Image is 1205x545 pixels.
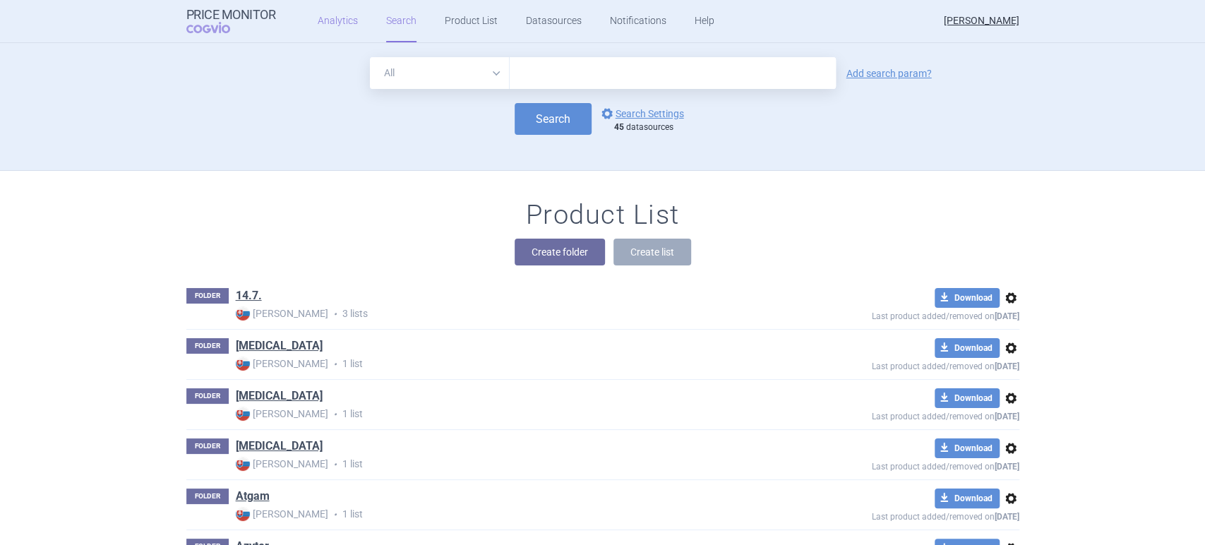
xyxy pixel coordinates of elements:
img: SK [236,457,250,471]
button: Download [935,338,1000,358]
p: 3 lists [236,306,769,321]
strong: [DATE] [995,412,1019,421]
p: 1 list [236,507,769,522]
p: FOLDER [186,388,229,404]
p: Last product added/removed on [769,308,1019,321]
h1: Arcoxia [236,438,323,457]
button: Create folder [515,239,605,265]
strong: [PERSON_NAME] [236,507,328,521]
button: Download [935,388,1000,408]
a: [MEDICAL_DATA] [236,338,323,354]
img: SK [236,507,250,521]
h1: Atgam [236,489,270,507]
img: SK [236,407,250,421]
button: Download [935,438,1000,458]
h1: Adalimumab [236,338,323,357]
p: Last product added/removed on [769,458,1019,472]
strong: [DATE] [995,361,1019,371]
div: datasources [614,122,691,133]
p: Last product added/removed on [769,508,1019,522]
h1: 14.7. [236,288,262,306]
i: • [328,457,342,472]
a: Search Settings [599,105,684,122]
h1: Product List [526,199,680,232]
strong: [PERSON_NAME] [236,457,328,471]
button: Search [515,103,592,135]
a: Atgam [236,489,270,504]
i: • [328,407,342,421]
a: Add search param? [846,68,932,78]
a: 14.7. [236,288,262,304]
p: 1 list [236,457,769,472]
strong: Price Monitor [186,8,276,22]
strong: [DATE] [995,311,1019,321]
img: SK [236,357,250,371]
strong: [PERSON_NAME] [236,357,328,371]
p: FOLDER [186,288,229,304]
p: FOLDER [186,438,229,454]
p: Last product added/removed on [769,408,1019,421]
p: 1 list [236,407,769,421]
button: Create list [613,239,691,265]
p: FOLDER [186,489,229,504]
strong: [PERSON_NAME] [236,407,328,421]
i: • [328,357,342,371]
button: Download [935,489,1000,508]
a: [MEDICAL_DATA] [236,438,323,454]
button: Download [935,288,1000,308]
i: • [328,307,342,321]
img: SK [236,306,250,321]
p: FOLDER [186,338,229,354]
h1: amphotericin B [236,388,323,407]
strong: [PERSON_NAME] [236,306,328,321]
a: [MEDICAL_DATA] [236,388,323,404]
span: COGVIO [186,22,250,33]
a: Price MonitorCOGVIO [186,8,276,35]
strong: [DATE] [995,512,1019,522]
strong: [DATE] [995,462,1019,472]
p: Last product added/removed on [769,358,1019,371]
strong: 45 [614,122,624,132]
p: 1 list [236,357,769,371]
i: • [328,508,342,522]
